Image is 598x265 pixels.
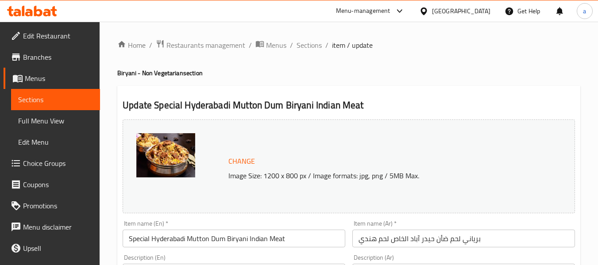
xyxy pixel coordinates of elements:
[4,153,100,174] a: Choice Groups
[18,137,93,147] span: Edit Menu
[228,155,255,168] span: Change
[136,133,195,177] img: mmw_638858413522669522
[23,200,93,211] span: Promotions
[4,195,100,216] a: Promotions
[249,40,252,50] li: /
[23,158,93,169] span: Choice Groups
[225,152,258,170] button: Change
[266,40,286,50] span: Menus
[583,6,586,16] span: a
[352,230,575,247] input: Enter name Ar
[225,170,544,181] p: Image Size: 1200 x 800 px / Image formats: jpg, png / 5MB Max.
[23,52,93,62] span: Branches
[117,40,146,50] a: Home
[166,40,245,50] span: Restaurants management
[332,40,373,50] span: item / update
[25,73,93,84] span: Menus
[11,131,100,153] a: Edit Menu
[23,179,93,190] span: Coupons
[4,216,100,238] a: Menu disclaimer
[18,94,93,105] span: Sections
[123,230,345,247] input: Enter name En
[23,222,93,232] span: Menu disclaimer
[325,40,328,50] li: /
[149,40,152,50] li: /
[432,6,490,16] div: [GEOGRAPHIC_DATA]
[4,25,100,46] a: Edit Restaurant
[4,174,100,195] a: Coupons
[11,110,100,131] a: Full Menu View
[4,68,100,89] a: Menus
[4,238,100,259] a: Upsell
[23,31,93,41] span: Edit Restaurant
[255,39,286,51] a: Menus
[18,115,93,126] span: Full Menu View
[123,99,575,112] h2: Update Special Hyderabadi Mutton Dum Biryani Indian Meat
[117,39,580,51] nav: breadcrumb
[11,89,100,110] a: Sections
[336,6,390,16] div: Menu-management
[117,69,580,77] h4: Biryani - Non Vegetarian section
[290,40,293,50] li: /
[23,243,93,253] span: Upsell
[297,40,322,50] a: Sections
[4,46,100,68] a: Branches
[156,39,245,51] a: Restaurants management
